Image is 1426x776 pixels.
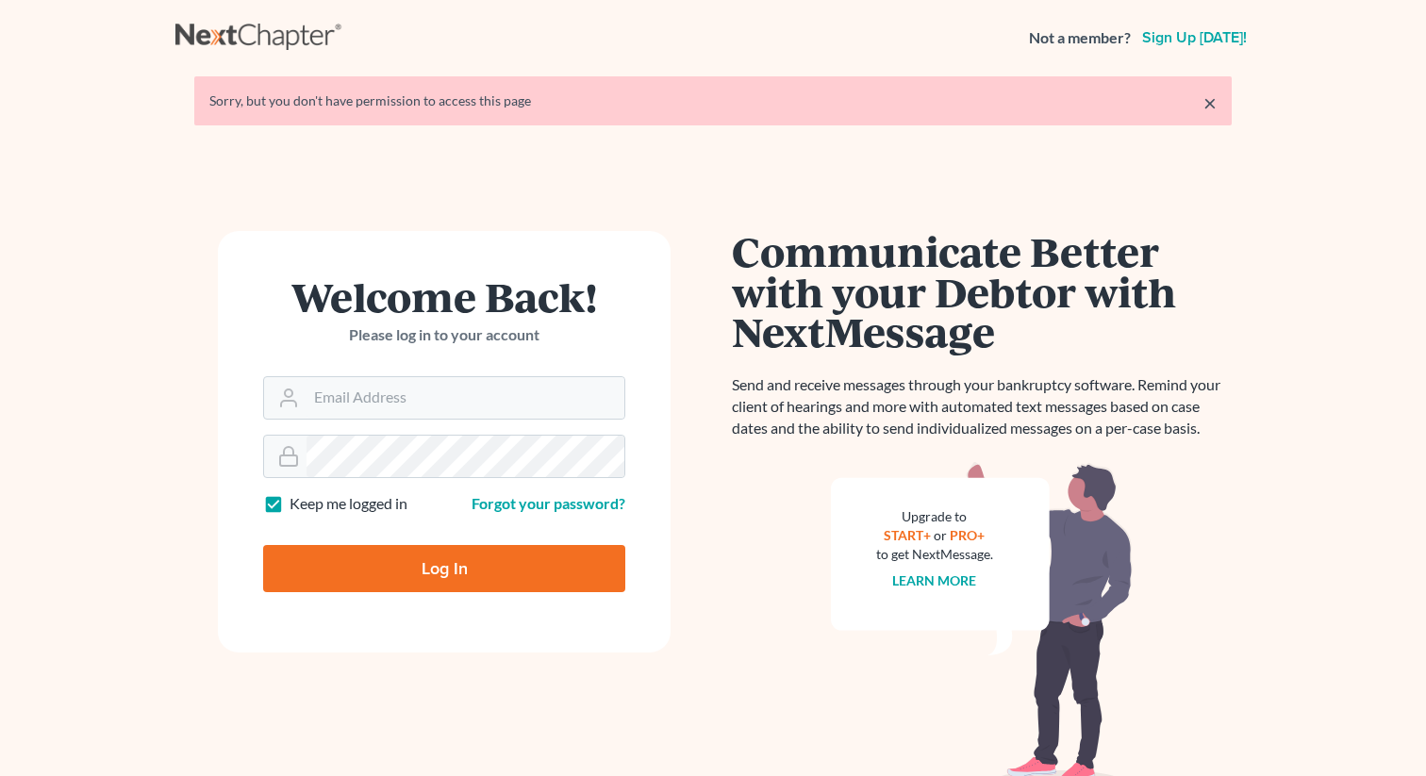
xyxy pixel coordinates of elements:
div: Upgrade to [876,507,993,526]
a: Forgot your password? [472,494,625,512]
h1: Welcome Back! [263,276,625,317]
input: Log In [263,545,625,592]
a: Sign up [DATE]! [1138,30,1251,45]
a: START+ [885,527,932,543]
a: Learn more [893,572,977,588]
a: × [1203,91,1217,114]
input: Email Address [307,377,624,419]
p: Send and receive messages through your bankruptcy software. Remind your client of hearings and mo... [732,374,1232,439]
div: to get NextMessage. [876,545,993,564]
h1: Communicate Better with your Debtor with NextMessage [732,231,1232,352]
div: Sorry, but you don't have permission to access this page [209,91,1217,110]
p: Please log in to your account [263,324,625,346]
label: Keep me logged in [290,493,407,515]
strong: Not a member? [1029,27,1131,49]
a: PRO+ [951,527,986,543]
span: or [935,527,948,543]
